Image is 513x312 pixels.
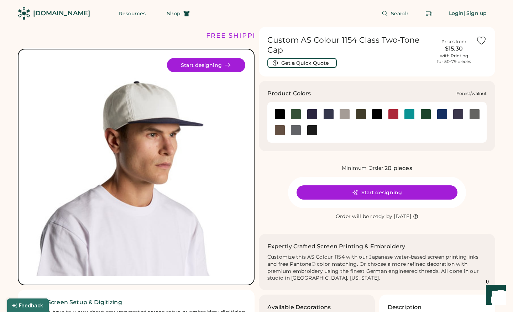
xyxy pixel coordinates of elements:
[388,303,422,312] h3: Description
[436,44,472,53] div: $15.30
[27,58,245,276] div: 1154 Style Image
[110,6,154,21] button: Resources
[167,58,245,72] button: Start designing
[391,11,409,16] span: Search
[206,31,267,41] div: FREE SHIPPING
[26,298,246,307] h2: ✓ Free Screen Setup & Digitizing
[456,91,487,96] div: Forest/walnut
[267,303,331,312] h3: Available Decorations
[449,10,464,17] div: Login
[422,6,436,21] button: Retrieve an order
[267,254,487,282] div: Customize this AS Colour 1154 with our Japanese water-based screen printing inks and free Pantone...
[167,11,180,16] span: Shop
[342,165,385,172] div: Minimum Order:
[267,35,432,55] h1: Custom AS Colour 1154 Class Two-Tone Cap
[297,185,457,200] button: Start designing
[33,9,90,18] div: [DOMAIN_NAME]
[336,213,393,220] div: Order will be ready by
[267,89,311,98] h3: Product Colors
[441,39,466,44] div: Prices from
[394,213,411,220] div: [DATE]
[27,58,245,276] img: AS Colour 1154 Product Image
[437,53,471,64] div: with Printing for 50-79 pieces
[479,280,510,311] iframe: Front Chat
[267,58,337,68] button: Get a Quick Quote
[464,10,487,17] div: | Sign up
[384,164,412,173] div: 20 pieces
[158,6,198,21] button: Shop
[18,7,30,20] img: Rendered Logo - Screens
[373,6,418,21] button: Search
[267,242,405,251] h2: Expertly Crafted Screen Printing & Embroidery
